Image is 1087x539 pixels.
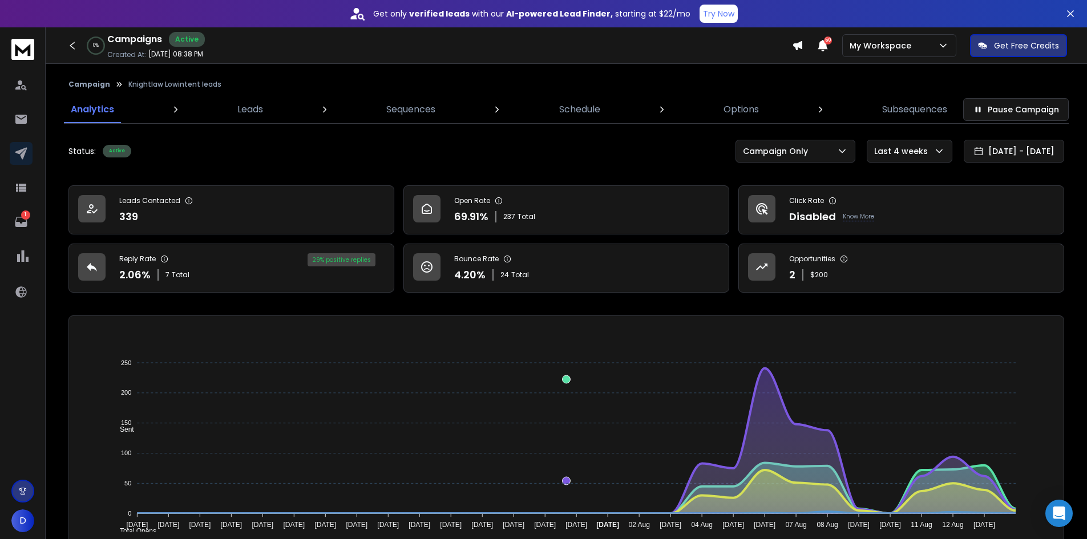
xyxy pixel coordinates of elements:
[565,521,587,529] tspan: [DATE]
[810,270,828,279] p: $ 200
[172,270,189,279] span: Total
[68,244,394,293] a: Reply Rate2.06%7Total29% positive replies
[71,103,114,116] p: Analytics
[700,5,738,23] button: Try Now
[121,359,131,366] tspan: 250
[119,254,156,264] p: Reply Rate
[789,209,836,225] p: Disabled
[283,521,305,529] tspan: [DATE]
[511,270,529,279] span: Total
[879,521,901,529] tspan: [DATE]
[724,103,759,116] p: Options
[119,196,180,205] p: Leads Contacted
[68,145,96,157] p: Status:
[660,521,681,529] tspan: [DATE]
[875,96,954,123] a: Subsequences
[454,209,488,225] p: 69.91 %
[1045,500,1073,527] div: Open Intercom Messenger
[121,419,131,426] tspan: 150
[789,196,824,205] p: Click Rate
[440,521,462,529] tspan: [DATE]
[817,521,838,529] tspan: 08 Aug
[121,449,131,456] tspan: 100
[500,270,509,279] span: 24
[882,103,947,116] p: Subsequences
[942,521,963,529] tspan: 12 Aug
[107,33,162,46] h1: Campaigns
[157,521,179,529] tspan: [DATE]
[471,521,493,529] tspan: [DATE]
[503,521,524,529] tspan: [DATE]
[11,39,34,60] img: logo
[874,145,932,157] p: Last 4 weeks
[11,509,34,532] button: D
[403,244,729,293] a: Bounce Rate4.20%24Total
[119,267,151,283] p: 2.06 %
[68,185,394,234] a: Leads Contacted339
[68,80,110,89] button: Campaign
[754,521,775,529] tspan: [DATE]
[314,521,336,529] tspan: [DATE]
[824,37,832,44] span: 50
[346,521,367,529] tspan: [DATE]
[738,244,1064,293] a: Opportunities2$200
[970,34,1067,57] button: Get Free Credits
[403,185,729,234] a: Open Rate69.91%237Total
[93,42,99,49] p: 0 %
[107,50,146,59] p: Created At:
[409,8,470,19] strong: verified leads
[850,40,916,51] p: My Workspace
[386,103,435,116] p: Sequences
[308,253,375,266] div: 29 % positive replies
[128,80,221,89] p: Knightlaw Lowintent leads
[124,480,131,487] tspan: 50
[373,8,690,19] p: Get only with our starting at $22/mo
[503,212,515,221] span: 237
[165,270,169,279] span: 7
[148,50,203,59] p: [DATE] 08:38 PM
[722,521,744,529] tspan: [DATE]
[743,145,813,157] p: Campaign Only
[717,96,766,123] a: Options
[454,196,490,205] p: Open Rate
[189,521,211,529] tspan: [DATE]
[848,521,870,529] tspan: [DATE]
[21,210,30,220] p: 1
[454,267,486,283] p: 4.20 %
[789,254,835,264] p: Opportunities
[379,96,442,123] a: Sequences
[552,96,607,123] a: Schedule
[596,521,619,529] tspan: [DATE]
[103,145,131,157] div: Active
[10,210,33,233] a: 1
[454,254,499,264] p: Bounce Rate
[789,267,795,283] p: 2
[111,527,156,535] span: Total Opens
[738,185,1064,234] a: Click RateDisabledKnow More
[843,212,874,221] p: Know More
[911,521,932,529] tspan: 11 Aug
[377,521,399,529] tspan: [DATE]
[237,103,263,116] p: Leads
[703,8,734,19] p: Try Now
[691,521,712,529] tspan: 04 Aug
[785,521,806,529] tspan: 07 Aug
[220,521,242,529] tspan: [DATE]
[964,140,1064,163] button: [DATE] - [DATE]
[252,521,273,529] tspan: [DATE]
[518,212,535,221] span: Total
[506,8,613,19] strong: AI-powered Lead Finder,
[169,32,205,47] div: Active
[64,96,121,123] a: Analytics
[534,521,556,529] tspan: [DATE]
[121,390,131,396] tspan: 200
[559,103,600,116] p: Schedule
[628,521,649,529] tspan: 02 Aug
[111,425,134,433] span: Sent
[126,521,148,529] tspan: [DATE]
[119,209,138,225] p: 339
[973,521,995,529] tspan: [DATE]
[994,40,1059,51] p: Get Free Credits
